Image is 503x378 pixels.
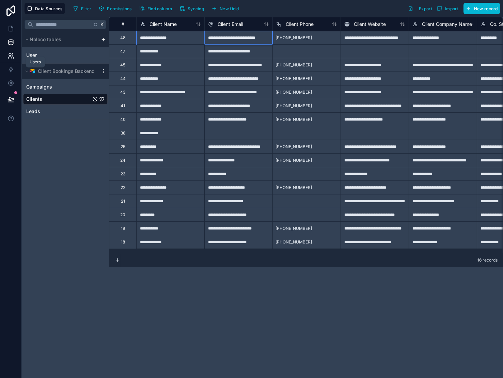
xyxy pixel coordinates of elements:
[218,21,243,28] span: Client Email
[26,108,40,115] span: Leads
[276,158,312,163] span: [PHONE_NUMBER]
[120,35,125,41] div: 48
[120,158,125,163] div: 24
[96,3,134,14] button: Permissions
[70,3,94,14] button: Filter
[419,6,432,11] span: Export
[30,59,41,65] div: Users
[114,21,131,27] div: #
[30,68,35,74] img: Airtable Logo
[23,106,108,117] div: Leads
[120,117,126,122] div: 40
[209,3,241,14] button: New field
[26,96,42,103] span: Clients
[177,3,206,14] button: Syncing
[23,94,108,105] div: Clients
[30,36,61,43] span: Noloco tables
[23,35,98,44] button: Noloco tables
[121,185,125,190] div: 22
[120,49,125,54] div: 47
[26,52,84,59] a: User
[25,3,65,14] button: Data Sources
[188,6,204,11] span: Syncing
[276,117,312,122] span: [PHONE_NUMBER]
[120,62,125,68] div: 45
[107,6,131,11] span: Permissions
[276,76,312,81] span: [PHONE_NUMBER]
[147,6,172,11] span: Find column
[137,3,174,14] button: Find column
[121,199,125,204] div: 21
[177,3,209,14] a: Syncing
[150,21,177,28] span: Client Name
[121,171,125,177] div: 23
[120,212,125,218] div: 20
[121,239,125,245] div: 18
[26,52,37,59] span: User
[463,3,500,14] button: New record
[477,257,498,263] span: 16 records
[100,22,105,27] span: K
[96,3,137,14] a: Permissions
[26,108,91,115] a: Leads
[276,239,312,245] span: [PHONE_NUMBER]
[26,83,91,90] a: Campaigns
[26,83,52,90] span: Campaigns
[276,226,312,231] span: [PHONE_NUMBER]
[435,3,461,14] button: Import
[445,6,458,11] span: Import
[474,6,498,11] span: New record
[121,130,125,136] div: 38
[120,90,125,95] div: 43
[276,35,312,41] span: [PHONE_NUMBER]
[35,6,63,11] span: Data Sources
[276,144,312,149] span: [PHONE_NUMBER]
[461,3,500,14] a: New record
[121,144,125,149] div: 25
[276,185,312,190] span: [PHONE_NUMBER]
[121,103,125,109] div: 41
[276,90,312,95] span: [PHONE_NUMBER]
[81,6,92,11] span: Filter
[354,21,386,28] span: Client Website
[26,96,91,103] a: Clients
[121,226,125,231] div: 19
[23,50,108,61] div: User
[422,21,472,28] span: Client Company Name
[276,103,312,109] span: [PHONE_NUMBER]
[220,6,239,11] span: New field
[286,21,314,28] span: Client Phone
[406,3,435,14] button: Export
[23,66,98,76] button: Airtable LogoClient Bookings Backend
[120,76,126,81] div: 44
[38,68,95,75] span: Client Bookings Backend
[276,62,312,68] span: [PHONE_NUMBER]
[23,81,108,92] div: Campaigns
